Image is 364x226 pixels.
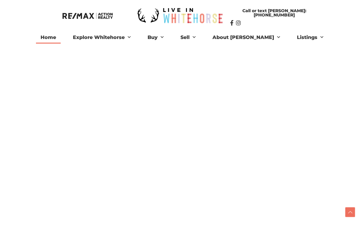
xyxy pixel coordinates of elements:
[176,31,200,44] a: Sell
[230,5,319,20] a: Call or text [PERSON_NAME]: [PHONE_NUMBER]
[236,9,313,17] span: Call or text [PERSON_NAME]: [PHONE_NUMBER]
[68,31,135,44] a: Explore Whitehorse
[143,31,168,44] a: Buy
[208,31,285,44] a: About [PERSON_NAME]
[36,31,328,44] nav: Menu
[36,31,61,44] a: Home
[292,31,328,44] a: Listings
